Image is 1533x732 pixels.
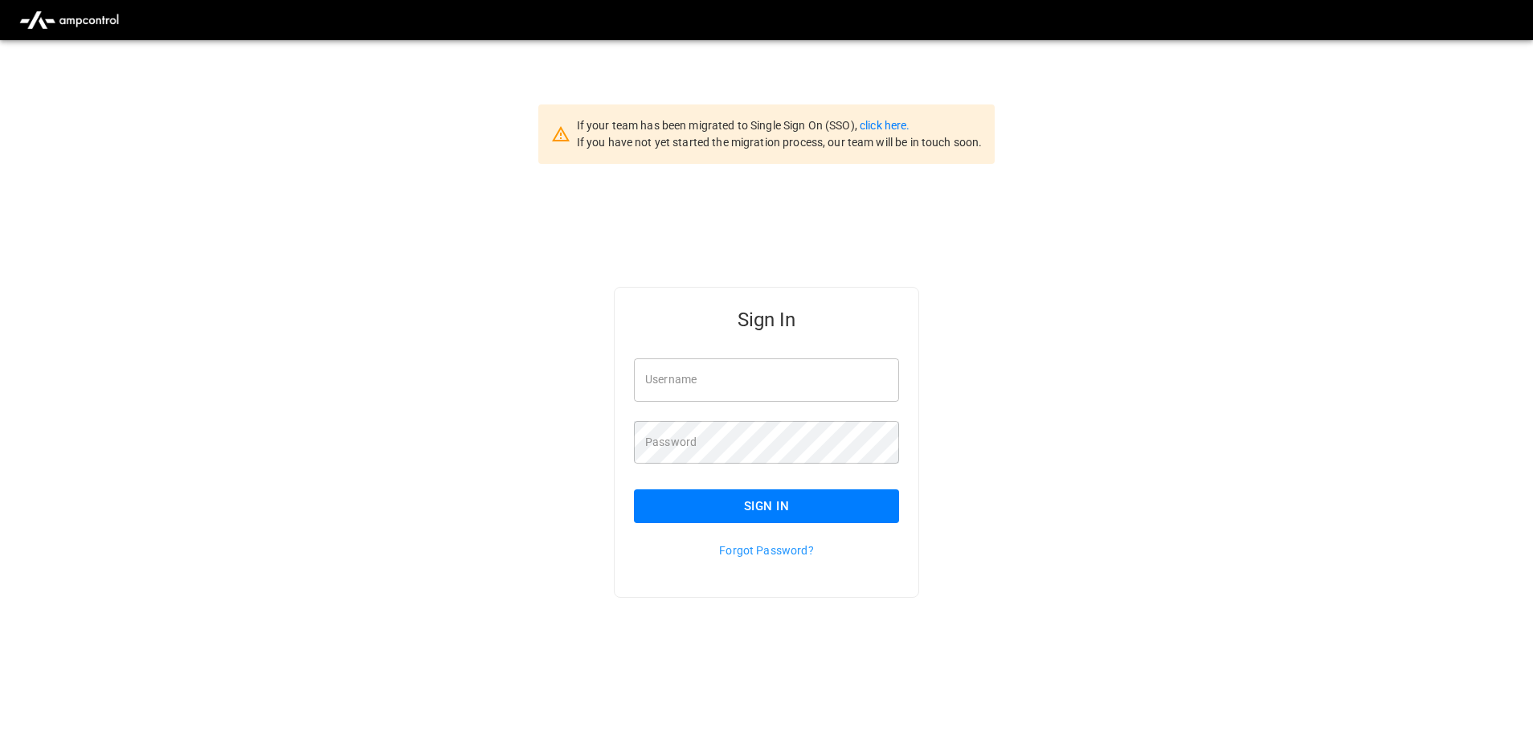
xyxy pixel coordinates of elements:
[577,136,983,149] span: If you have not yet started the migration process, our team will be in touch soon.
[860,119,910,132] a: click here.
[634,542,899,558] p: Forgot Password?
[634,489,899,523] button: Sign In
[634,307,899,333] h5: Sign In
[13,5,125,35] img: ampcontrol.io logo
[577,119,860,132] span: If your team has been migrated to Single Sign On (SSO),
